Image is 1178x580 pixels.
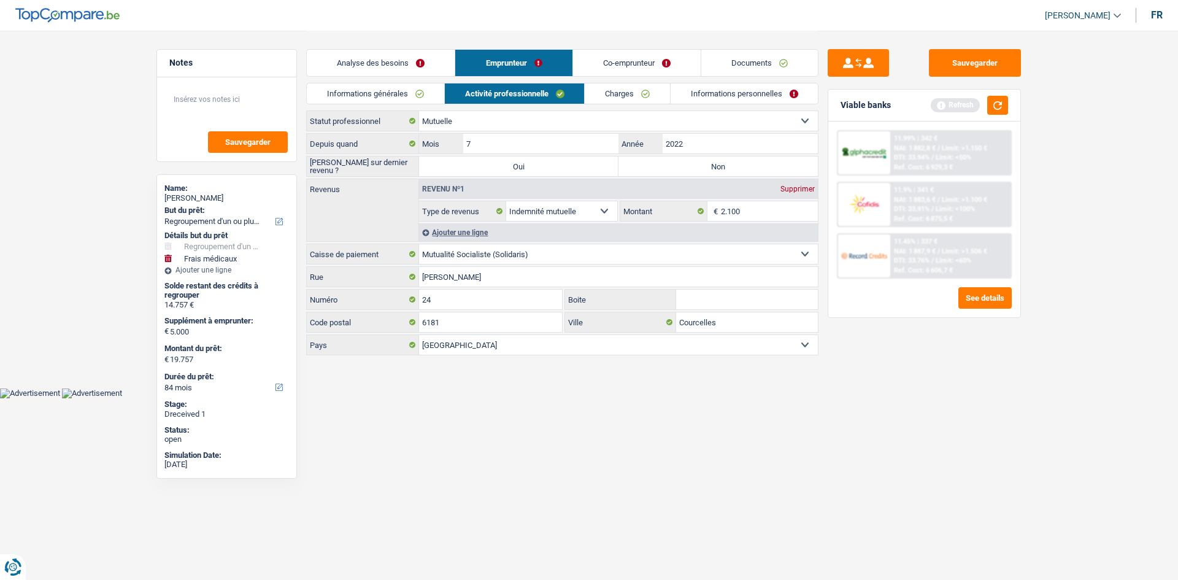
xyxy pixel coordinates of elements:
[164,193,289,203] div: [PERSON_NAME]
[565,312,677,332] label: Ville
[164,300,289,310] div: 14.757 €
[307,244,419,264] label: Caisse de paiement
[419,185,468,193] div: Revenu nº1
[841,100,891,110] div: Viable banks
[164,231,289,241] div: Détails but du prêt
[307,111,419,131] label: Statut professionnel
[936,153,971,161] span: Limit: <50%
[936,205,975,213] span: Limit: <100%
[937,144,940,152] span: /
[777,185,818,193] div: Supprimer
[445,83,585,104] a: Activité professionnelle
[164,435,289,444] div: open
[164,460,289,470] div: [DATE]
[62,389,122,398] img: Advertisement
[164,409,289,419] div: Dreceived 1
[931,153,934,161] span: /
[841,244,887,267] img: Record Credits
[307,267,419,287] label: Rue
[701,50,818,76] a: Documents
[307,290,419,309] label: Numéro
[894,163,953,171] div: Ref. Cost: 6 929,3 €
[573,50,701,76] a: Co-emprunteur
[937,196,940,204] span: /
[419,201,506,221] label: Type de revenus
[1045,10,1111,21] span: [PERSON_NAME]
[307,134,419,153] label: Depuis quand
[307,157,419,176] label: [PERSON_NAME] sur dernier revenu ?
[620,201,707,221] label: Montant
[463,134,618,153] input: MM
[618,134,662,153] label: Année
[841,146,887,160] img: AlphaCredit
[164,344,287,354] label: Montant du prêt:
[164,450,289,460] div: Simulation Date:
[894,215,953,223] div: Ref. Cost: 6 875,5 €
[164,281,289,300] div: Solde restant des crédits à regrouper
[841,193,887,215] img: Cofidis
[1035,6,1121,26] a: [PERSON_NAME]
[894,238,937,246] div: 11.45% | 337 €
[936,257,971,265] span: Limit: <60%
[208,131,288,153] button: Sauvegarder
[894,186,934,194] div: 11.9% | 341 €
[894,153,930,161] span: DTI: 33.94%
[307,50,455,76] a: Analyse des besoins
[1151,9,1163,21] div: fr
[164,327,169,336] span: €
[931,257,934,265] span: /
[455,50,572,76] a: Emprunteur
[663,134,818,153] input: AAAA
[618,157,818,176] label: Non
[419,223,818,241] div: Ajouter une ligne
[164,184,289,193] div: Name:
[419,134,463,153] label: Mois
[931,205,934,213] span: /
[164,372,287,382] label: Durée du prêt:
[671,83,818,104] a: Informations personnelles
[894,247,936,255] span: NAI: 1 887,9 €
[169,58,284,68] h5: Notes
[894,134,937,142] div: 11.99% | 342 €
[937,247,940,255] span: /
[942,144,987,152] span: Limit: >1.150 €
[894,144,936,152] span: NAI: 1 882,8 €
[942,247,987,255] span: Limit: >1.506 €
[164,266,289,274] div: Ajouter une ligne
[585,83,670,104] a: Charges
[307,335,419,355] label: Pays
[894,257,930,265] span: DTI: 33.76%
[929,49,1021,77] button: Sauvegarder
[307,83,444,104] a: Informations générales
[164,206,287,215] label: But du prêt:
[958,287,1012,309] button: See details
[894,196,936,204] span: NAI: 1 883,6 €
[931,98,980,112] div: Refresh
[307,312,419,332] label: Code postal
[565,290,677,309] label: Boite
[15,8,120,23] img: TopCompare Logo
[164,316,287,326] label: Supplément à emprunter:
[164,400,289,409] div: Stage:
[894,266,953,274] div: Ref. Cost: 6 606,7 €
[942,196,987,204] span: Limit: >1.100 €
[419,157,618,176] label: Oui
[225,138,271,146] span: Sauvegarder
[164,425,289,435] div: Status:
[164,355,169,365] span: €
[707,201,721,221] span: €
[307,179,418,193] label: Revenus
[894,205,930,213] span: DTI: 33.91%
